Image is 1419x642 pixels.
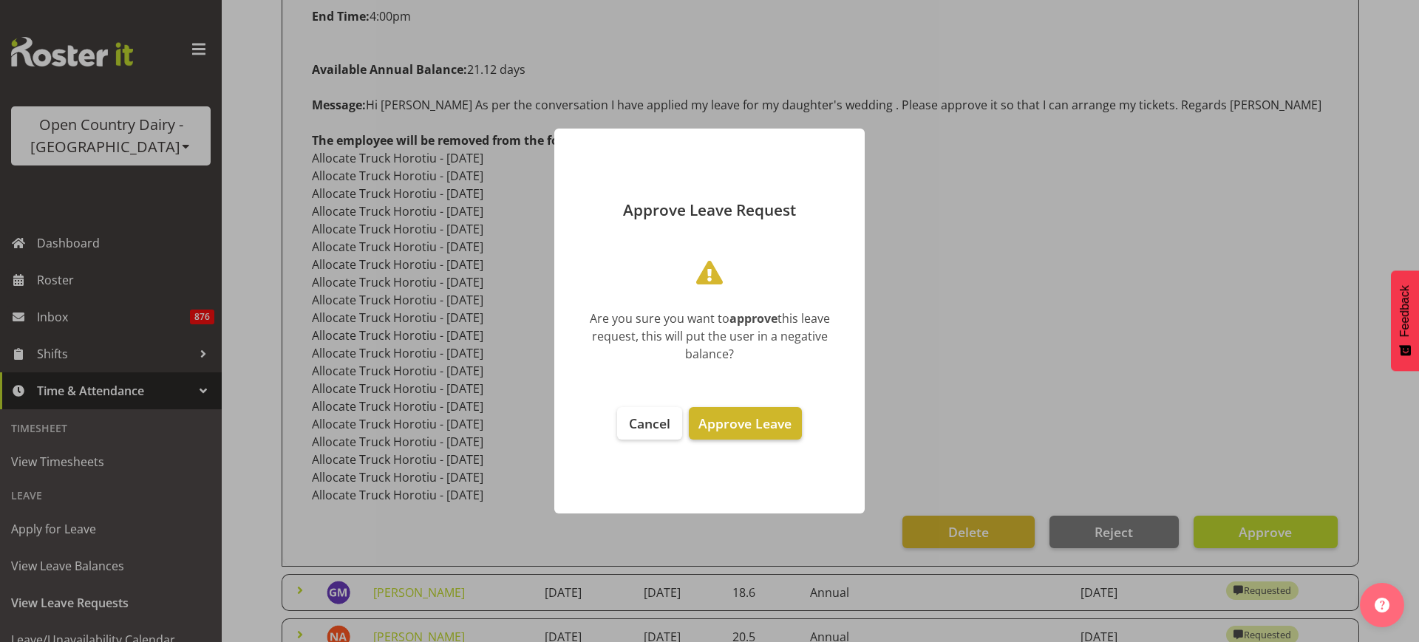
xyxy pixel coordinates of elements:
[1391,270,1419,371] button: Feedback - Show survey
[698,414,792,432] span: Approve Leave
[617,407,682,440] button: Cancel
[1375,598,1389,612] img: help-xxl-2.png
[629,414,670,432] span: Cancel
[689,407,801,440] button: Approve Leave
[569,202,850,218] p: Approve Leave Request
[729,310,777,327] b: approve
[1398,285,1412,337] span: Feedback
[576,310,843,363] div: Are you sure you want to this leave request, this will put the user in a negative balance?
